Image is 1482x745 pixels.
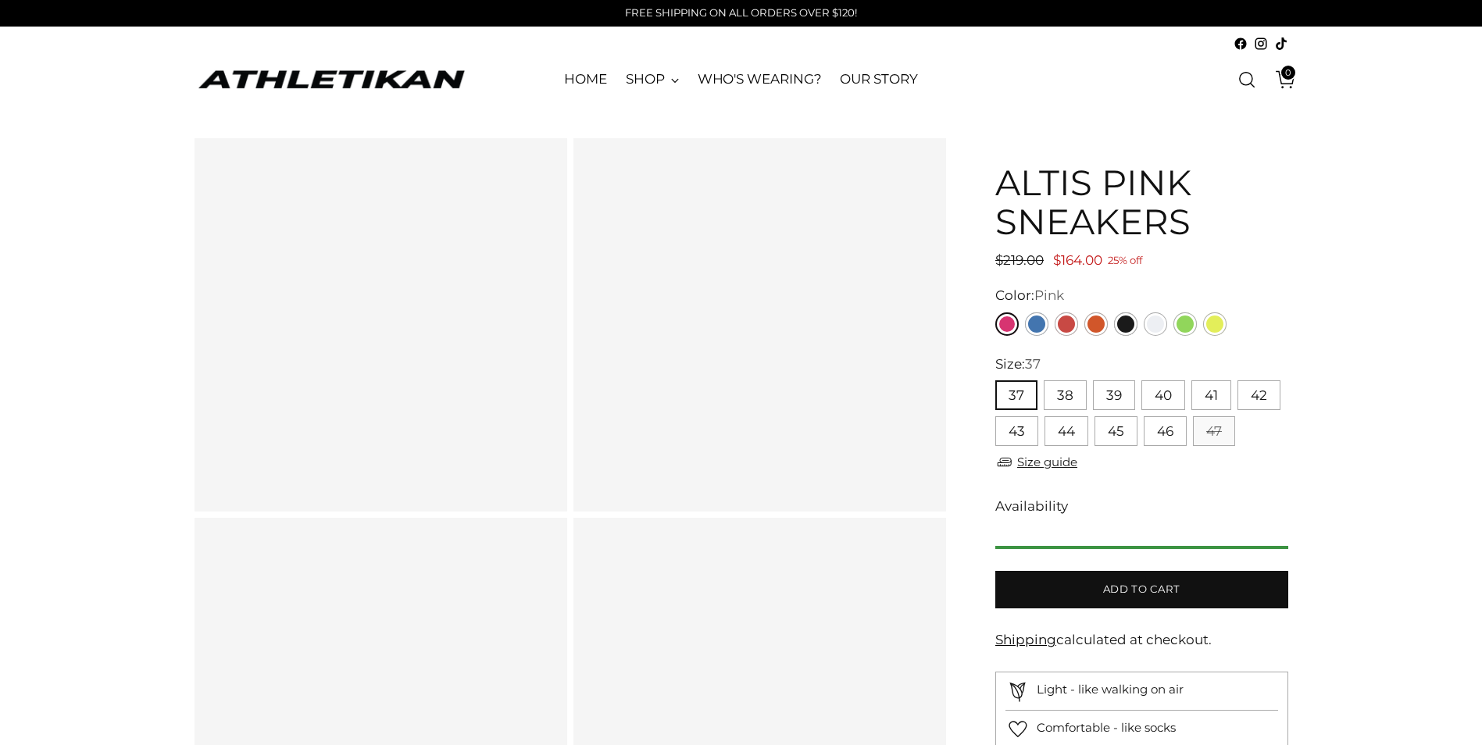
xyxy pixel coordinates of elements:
[995,163,1287,241] h1: ALTIS Pink Sneakers
[1144,312,1167,336] a: White
[995,312,1019,336] a: Pink
[1173,312,1197,336] a: Green
[1037,681,1184,699] p: Light - like walking on air
[995,355,1041,375] label: Size:
[1093,380,1135,410] button: 39
[1045,416,1088,446] button: 44
[1025,312,1048,336] a: Blue
[1055,312,1078,336] a: Red
[626,62,679,97] a: SHOP
[995,252,1044,268] span: $219.00
[1193,416,1235,446] button: 47
[1114,312,1137,336] a: Black
[1231,64,1262,95] a: Open search modal
[995,630,1287,651] div: calculated at checkout.
[195,67,468,91] a: ATHLETIKAN
[564,62,607,97] a: HOME
[995,452,1077,472] a: Size guide
[1237,380,1280,410] button: 42
[995,571,1287,608] button: Add to cart
[1264,64,1295,95] a: Open cart modal
[625,5,857,21] p: FREE SHIPPING ON ALL ORDERS OVER $120!
[995,286,1064,306] label: Color:
[1203,312,1227,336] a: Yellow
[1053,252,1102,268] span: $164.00
[995,380,1037,410] button: 37
[995,416,1038,446] button: 43
[1095,416,1137,446] button: 45
[573,138,946,511] a: ALTIS Pink Sneakers
[995,632,1056,647] a: Shipping
[995,497,1068,517] span: Availability
[1044,380,1087,410] button: 38
[195,138,567,511] a: ALTIS Pink Sneakers
[1141,380,1185,410] button: 40
[1281,66,1295,80] span: 0
[840,62,917,97] a: OUR STORY
[1108,251,1142,271] span: 25% off
[698,62,822,97] a: WHO'S WEARING?
[1025,356,1041,372] span: 37
[1034,287,1064,303] span: Pink
[1103,582,1180,597] span: Add to cart
[1144,416,1187,446] button: 46
[1191,380,1231,410] button: 41
[1037,719,1176,737] p: Comfortable - like socks
[1084,312,1108,336] a: Orange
